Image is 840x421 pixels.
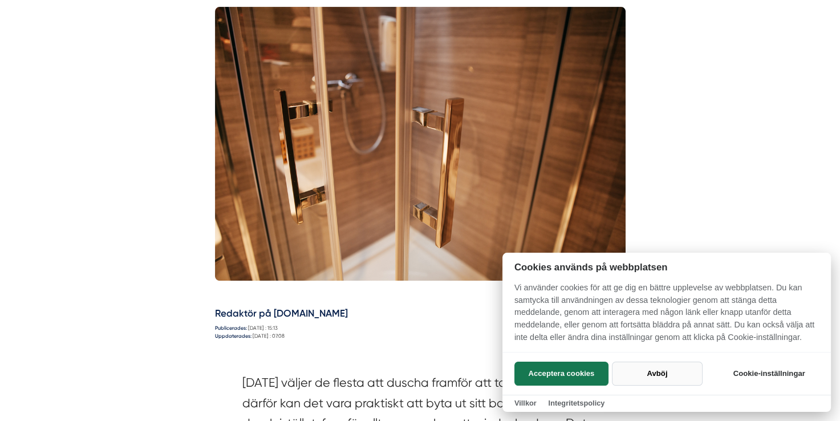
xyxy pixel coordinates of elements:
[502,282,831,351] p: Vi använder cookies för att ge dig en bättre upplevelse av webbplatsen. Du kan samtycka till anvä...
[612,362,703,386] button: Avböj
[548,399,604,407] a: Integritetspolicy
[514,362,608,386] button: Acceptera cookies
[719,362,819,386] button: Cookie-inställningar
[514,399,537,407] a: Villkor
[502,262,831,273] h2: Cookies används på webbplatsen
